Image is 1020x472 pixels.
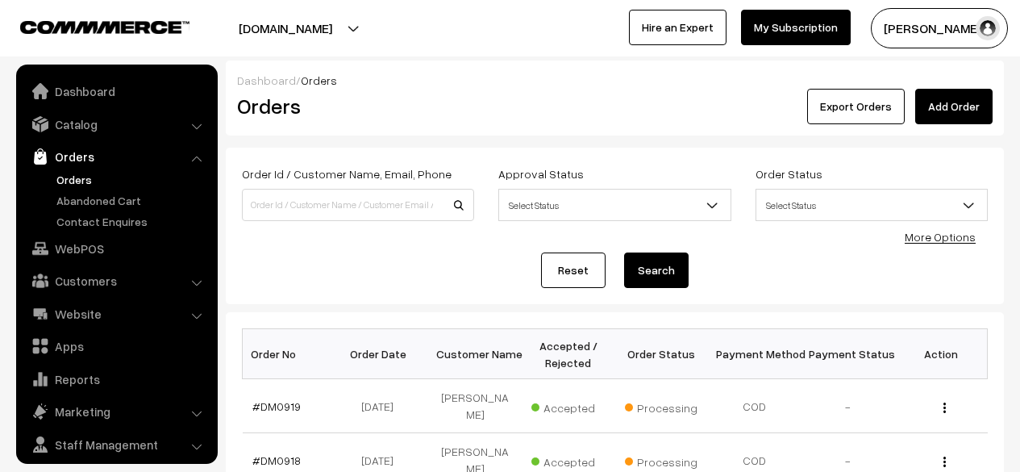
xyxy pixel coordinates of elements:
th: Customer Name [429,329,522,379]
th: Order No [243,329,336,379]
span: Select Status [498,189,731,221]
button: Export Orders [807,89,905,124]
a: Hire an Expert [629,10,726,45]
span: Accepted [531,449,612,470]
td: COD [708,379,801,433]
td: - [801,379,895,433]
th: Payment Status [801,329,895,379]
a: Contact Enquires [52,213,212,230]
button: [PERSON_NAME] [871,8,1008,48]
img: Menu [943,457,946,467]
a: WebPOS [20,234,212,263]
button: [DOMAIN_NAME] [182,8,389,48]
span: Select Status [756,189,988,221]
a: Reset [541,253,606,288]
img: user [976,16,1000,40]
a: More Options [905,230,976,244]
a: #DM0919 [252,399,301,413]
a: Catalog [20,110,212,139]
a: Orders [52,171,212,188]
label: Order Id / Customer Name, Email, Phone [242,165,452,182]
th: Accepted / Rejected [522,329,615,379]
label: Approval Status [498,165,584,182]
span: Select Status [756,191,987,219]
span: Processing [625,395,706,416]
input: Order Id / Customer Name / Customer Email / Customer Phone [242,189,474,221]
img: COMMMERCE [20,21,189,33]
a: Website [20,299,212,328]
a: Add Order [915,89,993,124]
img: Menu [943,403,946,413]
td: [DATE] [335,379,429,433]
td: [PERSON_NAME] [429,379,522,433]
a: Dashboard [20,77,212,106]
a: Reports [20,365,212,394]
a: Customers [20,266,212,295]
a: Staff Management [20,430,212,459]
th: Order Date [335,329,429,379]
label: Order Status [756,165,822,182]
th: Order Status [615,329,709,379]
span: Select Status [499,191,730,219]
span: Processing [625,449,706,470]
a: Abandoned Cart [52,192,212,209]
th: Action [894,329,988,379]
a: Marketing [20,397,212,426]
a: COMMMERCE [20,16,161,36]
button: Search [624,253,689,288]
a: My Subscription [741,10,851,45]
span: Orders [301,73,337,87]
th: Payment Method [708,329,801,379]
a: Apps [20,332,212,361]
a: Orders [20,142,212,171]
h2: Orders [237,94,473,119]
a: #DM0918 [252,453,301,467]
a: Dashboard [237,73,296,87]
div: / [237,72,993,89]
span: Accepted [531,395,612,416]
